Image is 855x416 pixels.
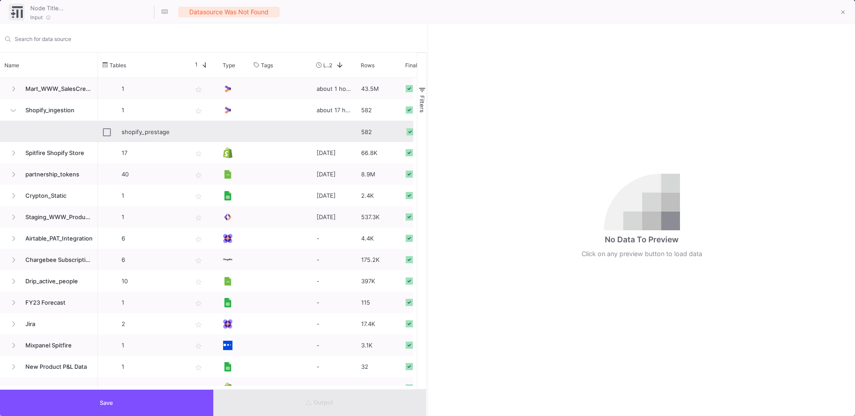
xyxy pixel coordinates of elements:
[356,356,401,377] div: 32
[223,341,232,350] img: Mixpanel
[122,356,182,377] p: 1
[261,62,273,69] span: Tags
[361,62,375,69] span: Rows
[20,335,93,356] span: Mixpanel Spitfire
[178,7,280,17] div: Datasource was not found
[122,228,182,249] p: 6
[20,292,93,313] span: FY23 Forecast
[356,99,401,121] div: 582
[356,292,401,313] div: 115
[20,185,93,206] span: Crypton_Static
[356,377,401,399] div: 41
[4,62,19,69] span: Name
[312,99,356,121] div: about 17 hours ago
[312,142,356,163] div: [DATE]
[356,78,401,99] div: 43.5M
[312,377,356,399] div: -
[312,313,356,334] div: -
[122,314,182,334] p: 2
[356,249,401,270] div: 175.2K
[356,121,401,142] div: 582
[312,292,356,313] div: -
[122,378,182,399] p: 3
[122,335,182,356] p: 1
[312,249,356,270] div: -
[20,207,93,228] span: Staging_WWW_Product_Pairs
[122,185,182,206] p: 1
[11,6,23,18] img: input-ui.svg
[223,62,235,69] span: Type
[122,143,182,163] p: 17
[191,61,198,69] span: 1
[20,78,93,99] span: Mart_WWW_SalesCredits_Enriched
[30,14,43,21] span: Input
[20,143,93,163] span: Spitfire Shopify Store
[28,2,153,13] input: Node Title...
[223,147,232,158] img: Shopify
[223,84,232,94] img: UI Model
[356,163,401,185] div: 8.9M
[329,62,332,69] span: 2
[223,277,232,286] img: [Legacy] CSV
[20,100,93,121] span: Shopify_ingestion
[405,55,477,75] div: Final Status
[122,100,182,121] p: 1
[356,270,401,292] div: 397K
[98,121,615,142] div: Press SPACE to select this row.
[122,122,182,143] div: shopify_prestage
[312,163,356,185] div: [DATE]
[312,206,356,228] div: [DATE]
[20,271,93,292] span: Drip_active_people
[223,234,232,243] img: Integration
[312,334,356,356] div: -
[122,292,182,313] p: 1
[223,319,232,329] img: Integration
[223,298,232,307] img: [Legacy] Google Sheets
[122,164,182,185] p: 40
[110,62,126,69] span: Tables
[20,164,93,185] span: partnership_tokens
[312,78,356,99] div: about 1 hour ago
[156,3,174,21] button: Hotkeys List
[223,258,232,261] img: Chargebee
[604,174,680,230] img: no-data.svg
[312,228,356,249] div: -
[223,212,232,222] img: SQL Model
[356,142,401,163] div: 66.8K
[122,207,182,228] p: 1
[223,362,232,371] img: [Legacy] Google Sheets
[223,191,232,200] img: [Legacy] Google Sheets
[323,62,329,69] span: Last Used
[356,228,401,249] div: 4.4K
[312,270,356,292] div: -
[223,106,232,115] img: UI Model
[356,313,401,334] div: 17.4K
[356,185,401,206] div: 2.4K
[223,383,232,393] img: Shopify
[312,185,356,206] div: [DATE]
[20,228,93,249] span: Airtable_PAT_Integration
[356,206,401,228] div: 537.3K
[122,249,182,270] p: 6
[122,78,182,99] p: 1
[100,400,113,406] span: Save
[582,249,702,259] div: Click on any preview button to load data
[122,271,182,292] p: 10
[356,334,401,356] div: 3.1K
[605,234,679,245] div: No Data To Preview
[223,170,232,179] img: [Legacy] CSV
[20,314,93,334] span: Jira
[312,356,356,377] div: -
[419,95,426,113] span: Filters
[20,356,93,377] span: New Product P&L Data
[20,249,93,270] span: Chargebee Subscriptions
[15,36,421,42] input: Search for name, tables, ...
[20,378,93,399] span: New dev site test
